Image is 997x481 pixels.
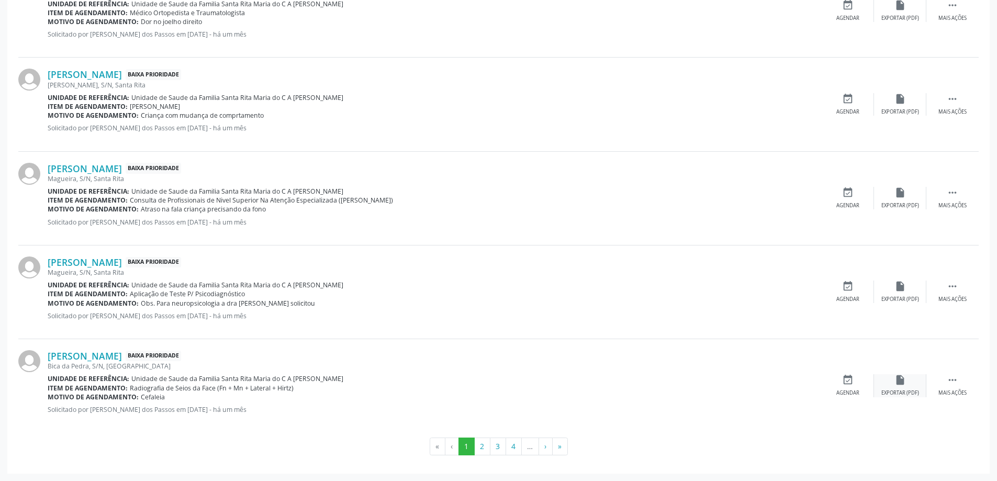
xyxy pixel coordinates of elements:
[458,438,475,455] button: Go to page 1
[894,374,906,386] i: insert_drive_file
[48,299,139,308] b: Motivo de agendamento:
[48,8,128,17] b: Item de agendamento:
[947,374,958,386] i: 
[48,30,822,39] p: Solicitado por [PERSON_NAME] dos Passos em [DATE] - há um mês
[881,296,919,303] div: Exportar (PDF)
[947,93,958,105] i: 
[836,389,859,397] div: Agendar
[836,202,859,209] div: Agendar
[18,438,979,455] ul: Pagination
[842,281,854,292] i: event_available
[130,196,393,205] span: Consulta de Profissionais de Nivel Superior Na Atenção Especializada ([PERSON_NAME])
[48,69,122,80] a: [PERSON_NAME]
[126,163,181,174] span: Baixa Prioridade
[126,69,181,80] span: Baixa Prioridade
[48,81,822,90] div: [PERSON_NAME], S/N, Santa Rita
[131,374,343,383] span: Unidade de Saude da Familia Santa Rita Maria do C A [PERSON_NAME]
[881,108,919,116] div: Exportar (PDF)
[141,205,266,214] span: Atraso na fala criança precisando da fono
[48,311,822,320] p: Solicitado por [PERSON_NAME] dos Passos em [DATE] - há um mês
[48,163,122,174] a: [PERSON_NAME]
[539,438,553,455] button: Go to next page
[894,93,906,105] i: insert_drive_file
[130,384,294,393] span: Radiografia de Seios da Face (Fn + Mn + Lateral + Hirtz)
[938,15,967,22] div: Mais ações
[48,111,139,120] b: Motivo de agendamento:
[938,296,967,303] div: Mais ações
[131,93,343,102] span: Unidade de Saude da Familia Santa Rita Maria do C A [PERSON_NAME]
[131,187,343,196] span: Unidade de Saude da Familia Santa Rita Maria do C A [PERSON_NAME]
[881,15,919,22] div: Exportar (PDF)
[48,393,139,401] b: Motivo de agendamento:
[894,281,906,292] i: insert_drive_file
[938,389,967,397] div: Mais ações
[836,15,859,22] div: Agendar
[141,111,264,120] span: Criança com mudança de comprtamento
[48,268,822,277] div: Magueira, S/N, Santa Rita
[881,202,919,209] div: Exportar (PDF)
[938,108,967,116] div: Mais ações
[474,438,490,455] button: Go to page 2
[130,289,245,298] span: Aplicação de Teste P/ Psicodiagnóstico
[842,187,854,198] i: event_available
[48,218,822,227] p: Solicitado por [PERSON_NAME] dos Passos em [DATE] - há um mês
[552,438,568,455] button: Go to last page
[18,163,40,185] img: img
[48,281,129,289] b: Unidade de referência:
[48,102,128,111] b: Item de agendamento:
[48,384,128,393] b: Item de agendamento:
[894,187,906,198] i: insert_drive_file
[48,174,822,183] div: Magueira, S/N, Santa Rita
[141,393,165,401] span: Cefaleia
[48,196,128,205] b: Item de agendamento:
[18,256,40,278] img: img
[48,350,122,362] a: [PERSON_NAME]
[48,362,822,371] div: Bica da Pedra, S/N, [GEOGRAPHIC_DATA]
[131,281,343,289] span: Unidade de Saude da Familia Santa Rita Maria do C A [PERSON_NAME]
[18,69,40,91] img: img
[48,93,129,102] b: Unidade de referência:
[48,124,822,132] p: Solicitado por [PERSON_NAME] dos Passos em [DATE] - há um mês
[490,438,506,455] button: Go to page 3
[947,187,958,198] i: 
[48,289,128,298] b: Item de agendamento:
[881,389,919,397] div: Exportar (PDF)
[48,405,822,414] p: Solicitado por [PERSON_NAME] dos Passos em [DATE] - há um mês
[842,374,854,386] i: event_available
[48,17,139,26] b: Motivo de agendamento:
[947,281,958,292] i: 
[506,438,522,455] button: Go to page 4
[130,102,180,111] span: [PERSON_NAME]
[141,299,315,308] span: Obs. Para neuropsicologia a dra [PERSON_NAME] solicitou
[126,257,181,268] span: Baixa Prioridade
[126,351,181,362] span: Baixa Prioridade
[836,108,859,116] div: Agendar
[48,187,129,196] b: Unidade de referência:
[141,17,202,26] span: Dor no joelho direito
[938,202,967,209] div: Mais ações
[18,350,40,372] img: img
[836,296,859,303] div: Agendar
[130,8,245,17] span: Médico Ortopedista e Traumatologista
[48,374,129,383] b: Unidade de referência:
[48,205,139,214] b: Motivo de agendamento:
[48,256,122,268] a: [PERSON_NAME]
[842,93,854,105] i: event_available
